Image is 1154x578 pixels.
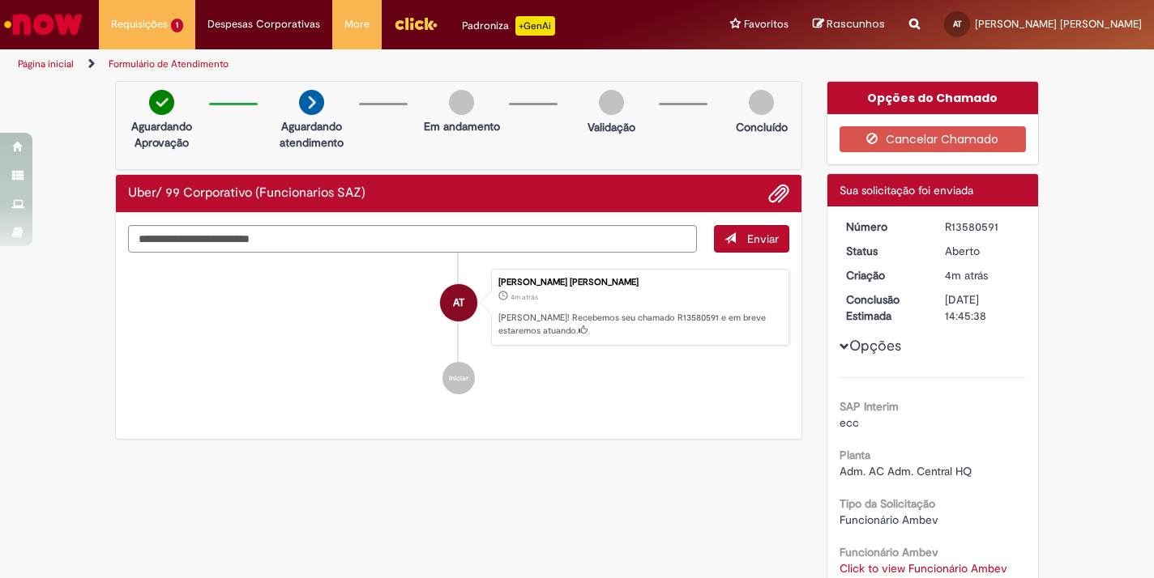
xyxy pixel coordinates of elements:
[128,186,365,201] h2: Uber/ 99 Corporativo (Funcionarios SAZ) Histórico de tíquete
[588,119,635,135] p: Validação
[149,90,174,115] img: check-circle-green.png
[128,269,789,346] li: Ariadne Niemeyer Arnaud Dos Santos Travassos
[975,17,1142,31] span: [PERSON_NAME] [PERSON_NAME]
[109,57,229,70] a: Formulário de Atendimento
[714,225,789,253] button: Enviar
[440,284,477,321] div: Ariadne Niemeyer Arnaud Dos Santos Travassos
[840,448,870,462] b: Planta
[449,90,474,115] img: img-circle-grey.png
[953,19,962,29] span: AT
[394,11,438,36] img: click_logo_yellow_360x200.png
[498,278,780,287] div: [PERSON_NAME] [PERSON_NAME]
[945,267,1020,283] div: 30/09/2025 10:45:35
[128,225,697,253] textarea: Digite sua mensagem aqui...
[840,464,972,478] span: Adm. AC Adm. Central HQ
[813,17,885,32] a: Rascunhos
[511,292,538,302] time: 30/09/2025 10:45:35
[515,16,555,36] p: +GenAi
[18,57,74,70] a: Página inicial
[498,312,780,337] p: [PERSON_NAME]! Recebemos seu chamado R13580591 e em breve estaremos atuando.
[122,118,201,151] p: Aguardando Aprovação
[945,219,1020,235] div: R13580591
[749,90,774,115] img: img-circle-grey.png
[840,496,935,511] b: Tipo da Solicitação
[827,82,1039,114] div: Opções do Chamado
[344,16,370,32] span: More
[128,253,789,411] ul: Histórico de tíquete
[827,16,885,32] span: Rascunhos
[834,243,934,259] dt: Status
[12,49,757,79] ul: Trilhas de página
[744,16,789,32] span: Favoritos
[171,19,183,32] span: 1
[299,90,324,115] img: arrow-next.png
[768,183,789,204] button: Adicionar anexos
[834,267,934,283] dt: Criação
[945,291,1020,324] div: [DATE] 14:45:38
[834,291,934,324] dt: Conclusão Estimada
[511,292,538,302] span: 4m atrás
[272,118,351,151] p: Aguardando atendimento
[840,415,859,430] span: ecc
[2,8,85,40] img: ServiceNow
[207,16,320,32] span: Despesas Corporativas
[945,243,1020,259] div: Aberto
[840,399,899,414] b: SAP Interim
[453,283,464,322] span: AT
[840,512,938,527] span: Funcionário Ambev
[111,16,168,32] span: Requisições
[840,183,973,198] span: Sua solicitação foi enviada
[840,126,1027,152] button: Cancelar Chamado
[945,268,988,283] span: 4m atrás
[834,219,934,235] dt: Número
[424,118,500,134] p: Em andamento
[840,561,1007,576] a: Click to view Funcionário Ambev
[599,90,624,115] img: img-circle-grey.png
[840,545,938,559] b: Funcionário Ambev
[747,232,779,246] span: Enviar
[462,16,555,36] div: Padroniza
[945,268,988,283] time: 30/09/2025 10:45:35
[736,119,788,135] p: Concluído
